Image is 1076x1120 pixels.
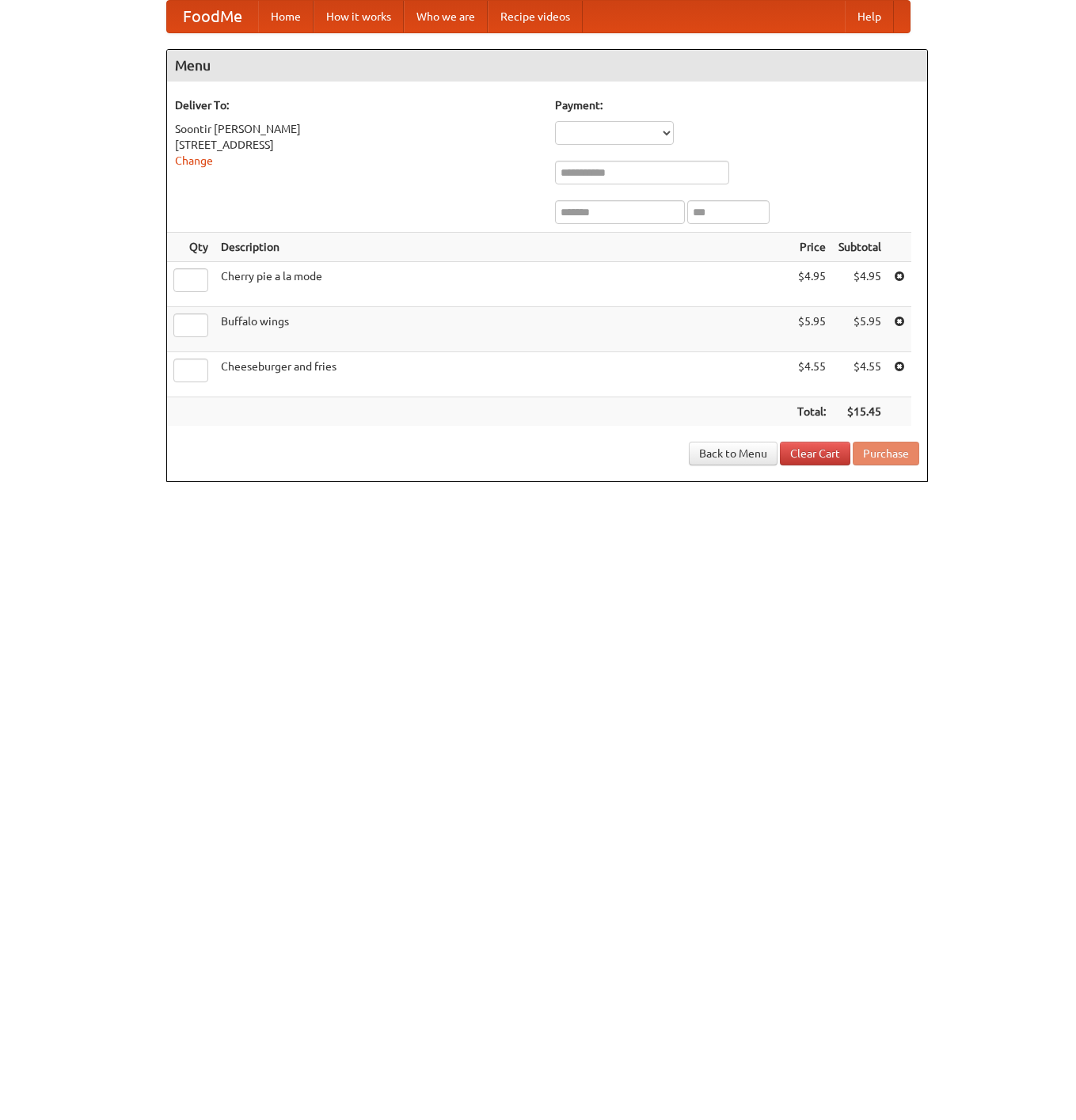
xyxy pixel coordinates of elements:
a: How it works [314,1,404,32]
a: Change [175,154,213,167]
td: $5.95 [791,307,832,352]
td: Buffalo wings [215,307,791,352]
th: Total: [791,397,832,427]
a: Recipe videos [488,1,583,32]
td: $4.95 [791,262,832,307]
th: Price [791,233,832,262]
a: Help [845,1,894,32]
div: Soontir [PERSON_NAME] [175,121,539,137]
a: FoodMe [167,1,258,32]
td: Cherry pie a la mode [215,262,791,307]
td: Cheeseburger and fries [215,352,791,397]
td: $4.55 [832,352,888,397]
h5: Payment: [555,97,919,113]
th: Subtotal [832,233,888,262]
div: [STREET_ADDRESS] [175,137,539,153]
td: $4.55 [791,352,832,397]
a: Clear Cart [780,442,850,465]
a: Home [258,1,314,32]
h5: Deliver To: [175,97,539,113]
td: $4.95 [832,262,888,307]
a: Who we are [404,1,488,32]
th: Description [215,233,791,262]
th: Qty [167,233,215,262]
td: $5.95 [832,307,888,352]
a: Back to Menu [689,442,778,465]
button: Purchase [853,442,919,465]
h4: Menu [167,50,927,82]
th: $15.45 [832,397,888,427]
